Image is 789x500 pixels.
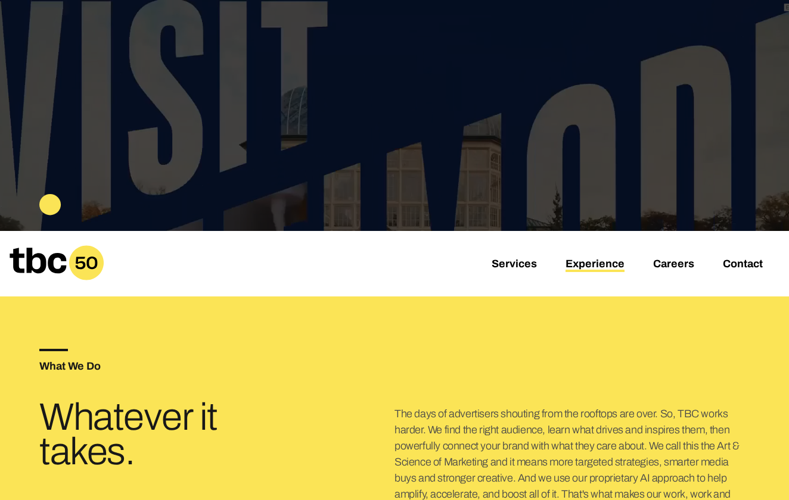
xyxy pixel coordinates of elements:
a: Home [10,272,104,285]
a: Experience [566,258,625,272]
a: Services [492,258,537,272]
a: Careers [653,258,694,272]
a: Contact [723,258,763,272]
h3: Whatever it takes. [39,400,276,469]
h5: What We Do [39,361,394,371]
